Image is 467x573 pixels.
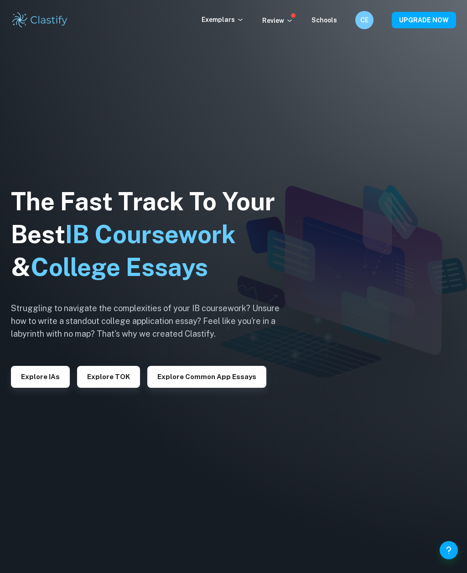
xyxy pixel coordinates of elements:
button: Explore TOK [77,366,140,388]
img: Clastify logo [11,11,69,29]
button: UPGRADE NOW [392,12,456,28]
p: Review [262,16,293,26]
button: Explore Common App essays [147,366,266,388]
button: CE [355,11,374,29]
span: IB Coursework [65,220,236,249]
h1: The Fast Track To Your Best & [11,185,294,284]
a: Explore Common App essays [147,372,266,380]
a: Explore IAs [11,372,70,380]
a: Schools [311,16,337,24]
button: Help and Feedback [440,541,458,559]
a: Explore TOK [77,372,140,380]
h6: Struggling to navigate the complexities of your IB coursework? Unsure how to write a standout col... [11,302,294,340]
h6: CE [359,15,370,25]
span: College Essays [31,253,208,281]
button: Explore IAs [11,366,70,388]
p: Exemplars [202,15,244,25]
